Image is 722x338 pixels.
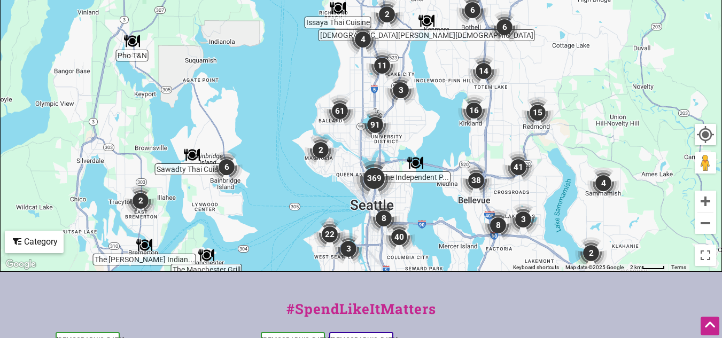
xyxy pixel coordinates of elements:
[695,152,716,174] button: Drag Pegman onto the map to open Street View
[314,218,346,250] div: 22
[359,109,391,141] div: 91
[385,74,417,106] div: 3
[587,167,619,199] div: 4
[458,95,490,127] div: 16
[482,209,514,241] div: 8
[198,247,214,263] div: The Manchester Grill
[3,257,38,271] img: Google
[627,264,668,271] button: Map Scale: 2 km per 39 pixels
[507,203,539,235] div: 3
[418,13,434,29] div: Buddha Bruddah
[695,124,716,145] button: Your Location
[5,231,64,253] div: Filter by category
[3,257,38,271] a: Open this area in Google Maps (opens a new window)
[211,151,243,183] div: 6
[695,191,716,212] button: Zoom in
[701,317,719,335] div: Scroll Back to Top
[565,264,624,270] span: Map data ©2025 Google
[671,264,686,270] a: Terms
[468,55,500,87] div: 14
[513,264,559,271] button: Keyboard shortcuts
[347,23,379,56] div: 4
[136,237,152,253] div: The Curry Indian Cuisine & Lounge
[407,155,423,171] div: The Independent Pizzeria
[324,95,356,127] div: 61
[332,233,364,265] div: 3
[353,157,395,200] div: 369
[522,97,554,129] div: 15
[575,237,607,269] div: 2
[383,221,415,253] div: 40
[6,232,63,252] div: Category
[694,243,717,267] button: Toggle fullscreen view
[695,213,716,234] button: Zoom out
[184,147,200,163] div: Sawadty Thai Cuisine
[125,185,157,217] div: 2
[368,202,400,234] div: 8
[366,50,398,82] div: 11
[124,33,140,49] div: Pho T&N
[460,164,492,196] div: 38
[502,151,534,183] div: 41
[488,11,521,43] div: 6
[630,264,642,270] span: 2 km
[305,134,337,166] div: 2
